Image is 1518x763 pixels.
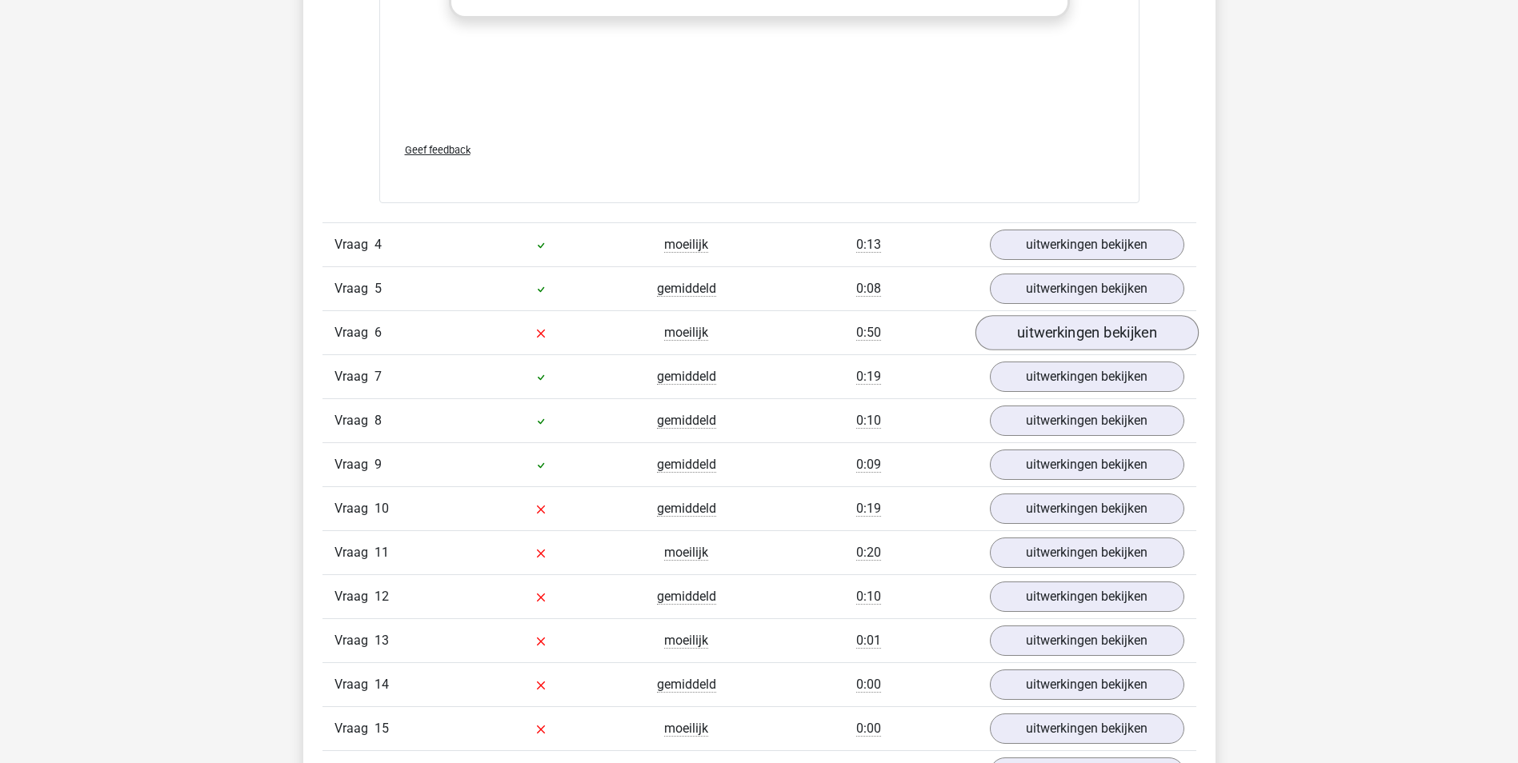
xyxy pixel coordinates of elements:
span: gemiddeld [657,589,716,605]
span: 0:01 [856,633,881,649]
a: uitwerkingen bekijken [990,537,1184,568]
span: 9 [374,457,382,472]
span: 7 [374,369,382,384]
span: 14 [374,677,389,692]
span: 0:13 [856,237,881,253]
span: 4 [374,237,382,252]
a: uitwerkingen bekijken [990,625,1184,656]
span: moeilijk [664,721,708,737]
span: Geef feedback [405,144,471,156]
span: Vraag [334,631,374,650]
a: uitwerkingen bekijken [990,230,1184,260]
span: Vraag [334,543,374,562]
span: gemiddeld [657,457,716,473]
span: 0:10 [856,589,881,605]
a: uitwerkingen bekijken [990,405,1184,436]
span: 0:19 [856,501,881,517]
span: 6 [374,325,382,340]
a: uitwerkingen bekijken [990,362,1184,392]
span: 15 [374,721,389,736]
a: uitwerkingen bekijken [990,581,1184,612]
a: uitwerkingen bekijken [990,274,1184,304]
span: Vraag [334,719,374,738]
span: moeilijk [664,633,708,649]
span: Vraag [334,675,374,694]
span: 8 [374,413,382,428]
span: 13 [374,633,389,648]
a: uitwerkingen bekijken [990,449,1184,480]
span: 0:08 [856,281,881,297]
a: uitwerkingen bekijken [990,713,1184,744]
span: moeilijk [664,545,708,561]
span: 5 [374,281,382,296]
span: 10 [374,501,389,516]
span: Vraag [334,455,374,474]
span: gemiddeld [657,369,716,385]
span: Vraag [334,367,374,386]
span: gemiddeld [657,281,716,297]
span: 0:19 [856,369,881,385]
span: Vraag [334,499,374,518]
span: 0:20 [856,545,881,561]
span: gemiddeld [657,413,716,429]
span: 0:00 [856,677,881,693]
span: 0:00 [856,721,881,737]
a: uitwerkingen bekijken [990,493,1184,524]
a: uitwerkingen bekijken [990,669,1184,700]
span: 0:10 [856,413,881,429]
span: 12 [374,589,389,604]
a: uitwerkingen bekijken [975,315,1198,350]
span: gemiddeld [657,501,716,517]
span: moeilijk [664,237,708,253]
span: 0:09 [856,457,881,473]
span: gemiddeld [657,677,716,693]
span: Vraag [334,411,374,430]
span: Vraag [334,587,374,606]
span: Vraag [334,323,374,342]
span: moeilijk [664,325,708,341]
span: 11 [374,545,389,560]
span: Vraag [334,279,374,298]
span: 0:50 [856,325,881,341]
span: Vraag [334,235,374,254]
